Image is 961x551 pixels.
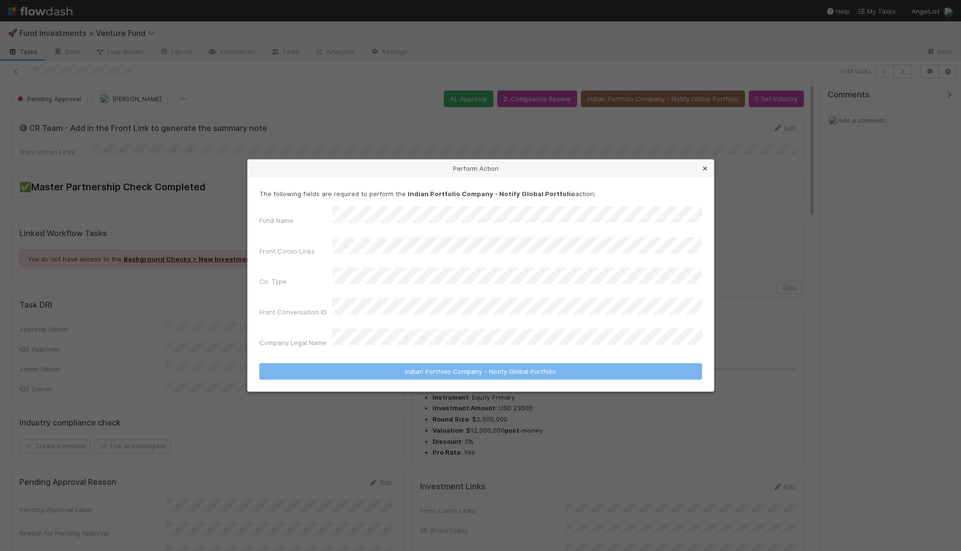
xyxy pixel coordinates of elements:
label: Front Convo Links [259,246,315,256]
p: The following fields are required to perform the action: [259,189,702,199]
label: Front Conversation ID [259,307,326,317]
div: Perform Action [248,160,714,177]
label: Co. Type [259,276,287,286]
strong: Indian Portfolio Company - Notify Global Portfolio [408,190,575,198]
label: Company Legal Name [259,338,326,348]
label: Fund Name [259,216,293,225]
button: Indian Portfolio Company - Notify Global Portfolio [259,363,702,380]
